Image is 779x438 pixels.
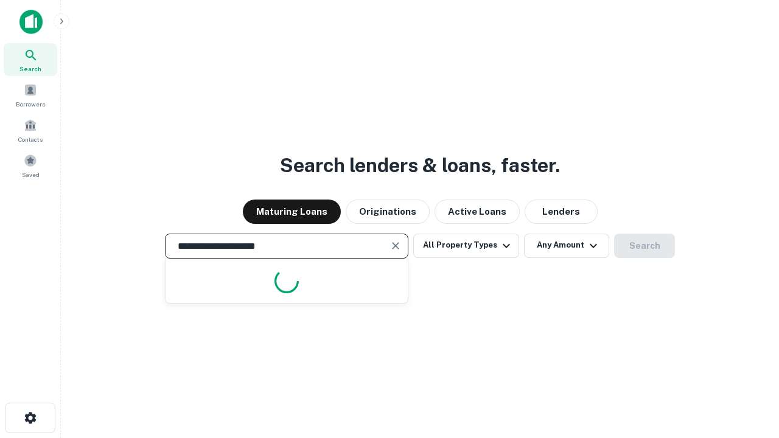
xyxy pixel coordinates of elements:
[4,43,57,76] a: Search
[387,237,404,254] button: Clear
[16,99,45,109] span: Borrowers
[22,170,40,179] span: Saved
[19,64,41,74] span: Search
[243,200,341,224] button: Maturing Loans
[525,200,598,224] button: Lenders
[413,234,519,258] button: All Property Types
[4,78,57,111] a: Borrowers
[346,200,430,224] button: Originations
[4,149,57,182] a: Saved
[524,234,609,258] button: Any Amount
[4,114,57,147] a: Contacts
[280,151,560,180] h3: Search lenders & loans, faster.
[718,341,779,399] iframe: Chat Widget
[19,10,43,34] img: capitalize-icon.png
[435,200,520,224] button: Active Loans
[18,134,43,144] span: Contacts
